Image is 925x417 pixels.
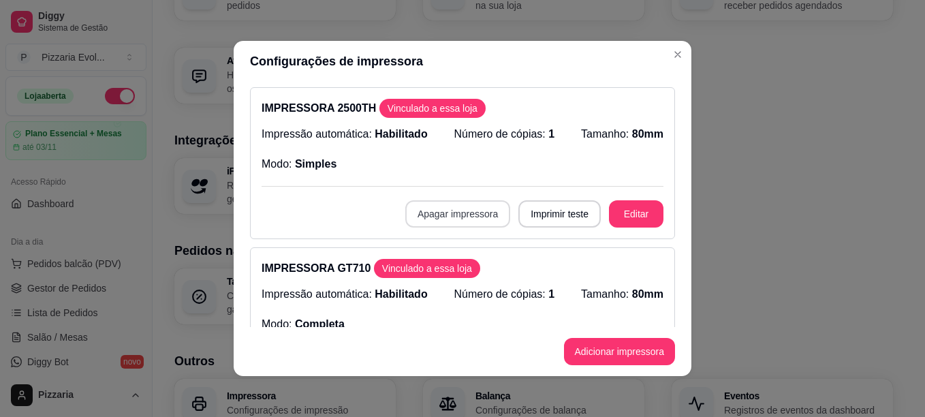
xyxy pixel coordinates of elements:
[518,200,601,228] button: Imprimir teste
[262,316,345,333] p: Modo:
[375,128,427,140] span: Habilitado
[454,126,555,142] p: Número de cópias:
[405,200,510,228] button: Apagar impressora
[564,338,676,365] button: Adicionar impressora
[609,200,663,228] button: Editar
[667,44,689,65] button: Close
[548,128,554,140] span: 1
[262,99,663,118] p: IMPRESSORA 2500TH
[295,318,345,330] span: Completa
[262,286,428,303] p: Impressão automática:
[234,41,691,82] header: Configurações de impressora
[581,286,663,303] p: Tamanho:
[632,128,663,140] span: 80mm
[262,156,336,172] p: Modo:
[377,262,477,275] span: Vinculado a essa loja
[632,288,663,300] span: 80mm
[262,126,428,142] p: Impressão automática:
[454,286,555,303] p: Número de cópias:
[295,158,336,170] span: Simples
[375,288,427,300] span: Habilitado
[548,288,554,300] span: 1
[262,259,663,278] p: IMPRESSORA GT710
[382,102,483,115] span: Vinculado a essa loja
[581,126,663,142] p: Tamanho:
